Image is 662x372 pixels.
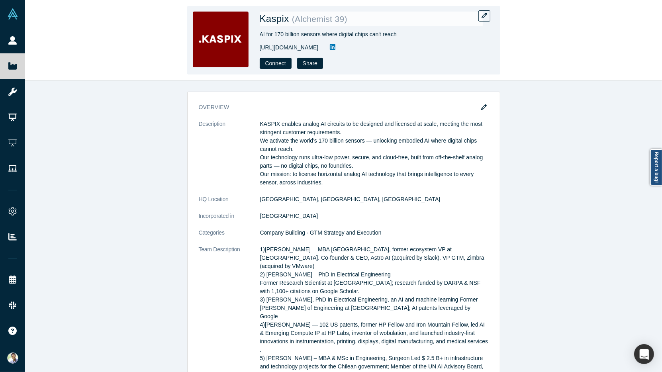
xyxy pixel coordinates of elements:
[292,14,347,23] small: ( Alchemist 39 )
[297,58,323,69] button: Share
[260,30,483,39] div: AI for 170 billion sensors where digital chips can't reach
[260,120,489,187] p: KASPIX enables analog AI circuits to be designed and licensed at scale, meeting the most stringen...
[199,103,478,112] h3: overview
[199,229,260,245] dt: Categories
[199,120,260,195] dt: Description
[199,195,260,212] dt: HQ Location
[260,212,489,220] dd: [GEOGRAPHIC_DATA]
[7,352,18,364] img: Ravi Belani's Account
[260,229,382,236] span: Company Building · GTM Strategy and Execution
[650,149,662,186] a: Report a bug!
[193,12,249,67] img: Kaspix's Logo
[260,43,319,52] a: [URL][DOMAIN_NAME]
[260,13,292,24] span: Kaspix
[199,212,260,229] dt: Incorporated in
[260,58,292,69] button: Connect
[7,8,18,20] img: Alchemist Vault Logo
[260,195,489,204] dd: [GEOGRAPHIC_DATA], [GEOGRAPHIC_DATA], [GEOGRAPHIC_DATA]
